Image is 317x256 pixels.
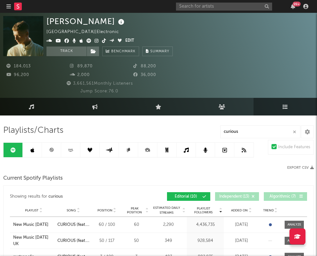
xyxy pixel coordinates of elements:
[231,209,248,212] span: Added On
[150,50,169,53] span: Summary
[46,47,87,56] button: Track
[171,195,201,199] span: Editorial ( 10 )
[70,64,93,68] span: 89,870
[10,192,159,201] div: Showing results for
[92,238,121,244] div: 50 / 117
[142,47,173,56] button: Summary
[152,206,181,215] span: Estimated Daily Streams
[124,222,148,228] div: 60
[133,73,156,77] span: 36,000
[124,207,145,214] span: Peak Position
[80,89,118,93] span: Jump Score: 76.0
[152,238,185,244] div: 349
[97,209,113,212] span: Position
[225,222,257,228] div: [DATE]
[111,48,136,55] span: Benchmark
[268,195,297,199] span: Algorithmic ( 7 )
[176,3,272,11] input: Search for artists
[3,127,63,134] span: Playlists/Charts
[25,209,38,212] span: Playlist
[46,16,126,27] div: [PERSON_NAME]
[287,166,314,170] button: Export CSV
[264,192,307,201] button: Algorithmic(7)
[57,222,101,228] div: CURIOUS (feat. [GEOGRAPHIC_DATA] y Moi)
[67,209,76,212] span: Song
[225,238,257,244] div: [DATE]
[66,81,133,86] span: 3,661,561 Monthly Listeners
[125,37,134,45] button: Edit
[13,235,54,247] a: New Music [DATE] UK
[13,222,54,228] a: New Music [DATE]
[133,64,156,68] span: 88,200
[102,47,139,56] a: Benchmark
[263,209,274,212] span: Trend
[215,192,259,201] button: Independent(13)
[6,73,29,77] span: 96,200
[167,192,210,201] button: Editorial(10)
[3,175,63,182] span: Current Spotify Playlists
[188,207,218,214] span: Playlist Followers
[152,222,185,228] div: 2,290
[6,64,31,68] span: 184,013
[220,125,300,138] input: Search Playlists/Charts
[278,143,310,151] div: Include Features
[13,222,48,228] div: New Music [DATE]
[92,222,121,228] div: 60 / 100
[57,238,101,244] div: CURIOUS (feat. [GEOGRAPHIC_DATA] y Moi)
[124,238,148,244] div: 50
[46,28,126,36] div: [GEOGRAPHIC_DATA] | Electronic
[188,238,222,244] div: 928,584
[293,2,301,6] div: 99 +
[219,195,249,199] span: Independent ( 13 )
[48,193,63,201] div: curious
[70,73,90,77] span: 2,000
[188,222,222,228] div: 4,436,735
[291,4,295,9] button: 99+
